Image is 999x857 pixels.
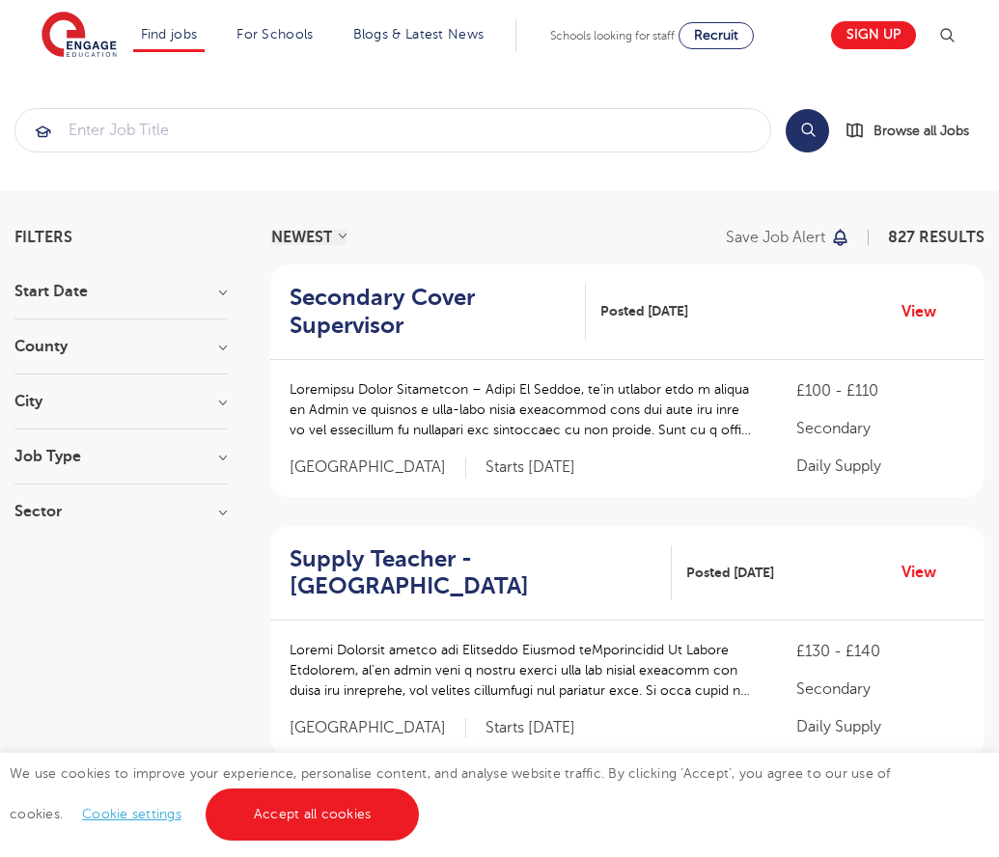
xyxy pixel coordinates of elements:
p: £100 - £110 [796,379,965,402]
a: Supply Teacher - [GEOGRAPHIC_DATA] [290,545,672,601]
a: Accept all cookies [206,788,420,841]
span: Recruit [694,28,738,42]
a: Blogs & Latest News [353,27,485,41]
p: Loremi Dolorsit ametco adi Elitseddo Eiusmod teMporincidid Ut Labore Etdolorem, al’en admin veni ... [290,640,758,701]
a: Browse all Jobs [845,120,985,142]
span: Posted [DATE] [686,563,774,583]
a: View [902,299,951,324]
p: £130 - £140 [796,640,965,663]
img: Engage Education [42,12,117,60]
span: Filters [14,230,72,245]
span: We use cookies to improve your experience, personalise content, and analyse website traffic. By c... [10,766,891,821]
a: Cookie settings [82,807,181,821]
h3: Sector [14,504,227,519]
span: Browse all Jobs [874,120,969,142]
div: Submit [14,108,771,152]
input: Submit [15,109,770,152]
p: Secondary [796,417,965,440]
h3: County [14,339,227,354]
span: Posted [DATE] [600,301,688,321]
p: Daily Supply [796,455,965,478]
h3: City [14,394,227,409]
p: Starts [DATE] [486,457,575,478]
a: Find jobs [141,27,198,41]
span: Schools looking for staff [550,29,675,42]
span: [GEOGRAPHIC_DATA] [290,457,466,478]
button: Save job alert [726,230,850,245]
span: 827 RESULTS [888,229,985,246]
p: Starts [DATE] [486,718,575,738]
button: Search [786,109,829,152]
h3: Start Date [14,284,227,299]
a: Sign up [831,21,916,49]
p: Secondary [796,677,965,701]
a: View [902,560,951,585]
span: [GEOGRAPHIC_DATA] [290,718,466,738]
a: Recruit [679,22,754,49]
h3: Job Type [14,449,227,464]
p: Loremipsu Dolor Sitametcon – Adipi El Seddoe, te’in utlabor etdo m aliqua en Admin ve quisnos e u... [290,379,758,440]
p: Save job alert [726,230,825,245]
h2: Supply Teacher - [GEOGRAPHIC_DATA] [290,545,656,601]
h2: Secondary Cover Supervisor [290,284,570,340]
p: Daily Supply [796,715,965,738]
a: Secondary Cover Supervisor [290,284,586,340]
a: For Schools [236,27,313,41]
